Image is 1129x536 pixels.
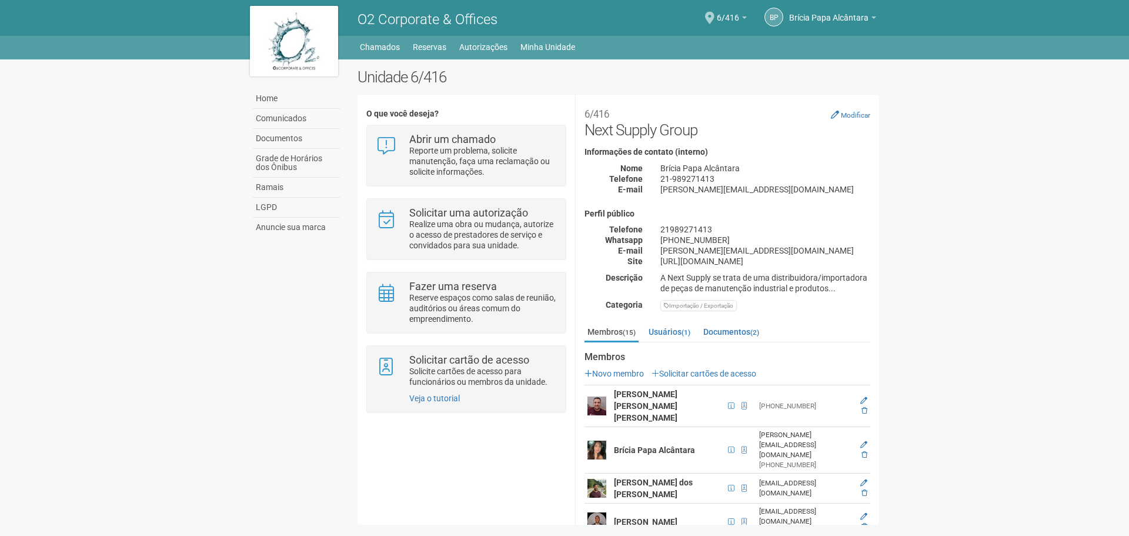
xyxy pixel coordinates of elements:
a: Grade de Horários dos Ônibus [253,149,340,178]
div: [URL][DOMAIN_NAME] [652,256,879,267]
a: Minha Unidade [520,39,575,55]
a: Autorizações [459,39,507,55]
a: Brícia Papa Alcântara [789,15,876,24]
a: Membros(15) [584,323,639,342]
p: Realize uma obra ou mudança, autorize o acesso de prestadores de serviço e convidados para sua un... [409,219,557,251]
strong: Telefone [609,174,643,184]
strong: Telefone [609,225,643,234]
strong: Brícia Papa Alcântara [614,445,695,455]
a: Comunicados [253,109,340,129]
a: Excluir membro [861,407,867,415]
strong: Nome [620,164,643,173]
p: Solicite cartões de acesso para funcionários ou membros da unidade. [409,366,557,387]
strong: [PERSON_NAME] dos [PERSON_NAME] [614,478,693,499]
p: Reserve espaços como salas de reunião, auditórios ou áreas comum do empreendimento. [409,292,557,324]
div: [PERSON_NAME][EMAIL_ADDRESS][DOMAIN_NAME] [652,245,879,256]
a: LGPD [253,198,340,218]
a: Excluir membro [861,522,867,531]
a: Excluir membro [861,451,867,459]
strong: Site [627,257,643,266]
strong: [PERSON_NAME] [614,517,677,527]
small: (15) [623,328,636,337]
small: (2) [750,328,759,337]
div: [PHONE_NUMBER] [759,460,851,470]
div: Importação / Exportação [660,300,737,311]
span: O2 Corporate & Offices [358,11,497,28]
div: Brícia Papa Alcântara [652,163,879,174]
strong: Descrição [606,273,643,282]
a: Usuários(1) [646,323,693,341]
img: user.png [587,397,606,415]
strong: Abrir um chamado [409,133,496,145]
div: 21-989271413 [652,174,879,184]
strong: Solicitar uma autorização [409,207,528,219]
a: Abrir um chamado Reporte um problema, solicite manutenção, faça uma reclamação ou solicite inform... [376,134,556,177]
a: Solicitar cartões de acesso [652,369,756,378]
h4: O que você deseja? [366,109,566,118]
a: Ramais [253,178,340,198]
a: 6/416 [717,15,747,24]
a: Solicitar uma autorização Realize uma obra ou mudança, autorize o acesso de prestadores de serviç... [376,208,556,251]
a: Editar membro [860,397,867,405]
h2: Unidade 6/416 [358,68,879,86]
span: Brícia Papa Alcântara [789,2,869,22]
a: Editar membro [860,441,867,449]
div: [PHONE_NUMBER] [652,235,879,245]
a: BP [764,8,783,26]
strong: Categoria [606,300,643,309]
strong: Solicitar cartão de acesso [409,354,529,366]
a: Anuncie sua marca [253,218,340,237]
img: logo.jpg [250,6,338,76]
p: Reporte um problema, solicite manutenção, faça uma reclamação ou solicite informações. [409,145,557,177]
a: Modificar [831,110,870,119]
h4: Informações de contato (interno) [584,148,870,157]
a: Documentos [253,129,340,149]
div: A Next Supply se trata de uma distribuidora/importadora de peças de manutenção industrial e produ... [652,272,879,294]
div: [PERSON_NAME][EMAIL_ADDRESS][DOMAIN_NAME] [759,430,851,460]
a: Solicitar cartão de acesso Solicite cartões de acesso para funcionários ou membros da unidade. [376,355,556,387]
strong: E-mail [618,185,643,194]
strong: Fazer uma reserva [409,280,497,292]
small: Modificar [841,111,870,119]
a: Novo membro [584,369,644,378]
img: user.png [587,441,606,460]
div: [EMAIL_ADDRESS][DOMAIN_NAME] [759,507,851,527]
small: (1) [682,328,690,337]
strong: E-mail [618,246,643,255]
a: Reservas [413,39,446,55]
span: 6/416 [717,2,739,22]
h4: Perfil público [584,209,870,218]
h2: Next Supply Group [584,104,870,139]
a: Fazer uma reserva Reserve espaços como salas de reunião, auditórios ou áreas comum do empreendime... [376,281,556,324]
a: Editar membro [860,479,867,487]
div: [EMAIL_ADDRESS][DOMAIN_NAME] [759,478,851,498]
div: [PHONE_NUMBER] [759,401,851,411]
a: Excluir membro [861,489,867,497]
a: Home [253,89,340,109]
a: Veja o tutorial [409,394,460,403]
img: user.png [587,479,606,498]
img: user.png [587,512,606,531]
a: Documentos(2) [700,323,762,341]
div: 21989271413 [652,224,879,235]
strong: [PERSON_NAME] [PERSON_NAME] [PERSON_NAME] [614,389,677,422]
small: 6/416 [584,108,609,120]
strong: Membros [584,352,870,362]
strong: Whatsapp [605,235,643,245]
a: Editar membro [860,512,867,521]
a: Chamados [360,39,400,55]
div: [PERSON_NAME][EMAIL_ADDRESS][DOMAIN_NAME] [652,184,879,195]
